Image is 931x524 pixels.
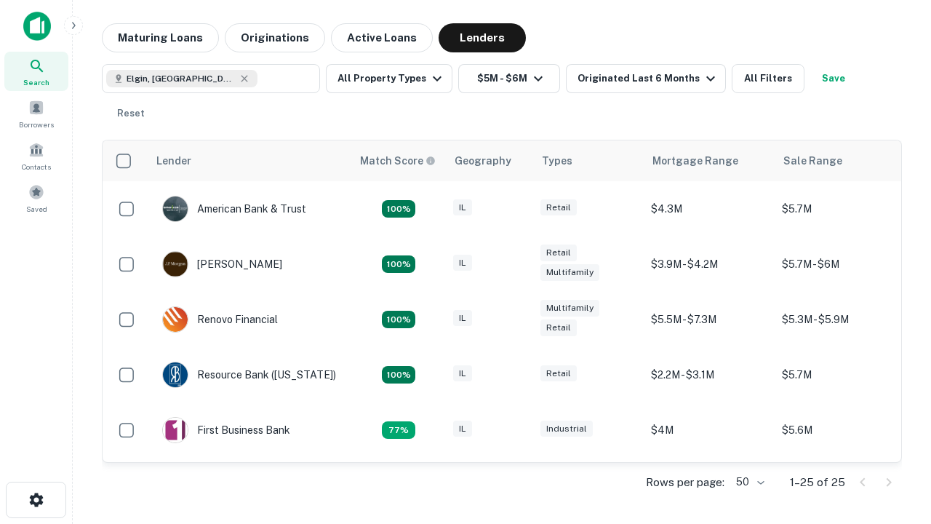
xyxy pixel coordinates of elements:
div: Matching Properties: 3, hasApolloMatch: undefined [382,421,415,439]
img: picture [163,362,188,387]
div: Sale Range [783,152,842,170]
div: Matching Properties: 4, hasApolloMatch: undefined [382,255,415,273]
p: Rows per page: [646,474,724,491]
div: 50 [730,472,767,493]
td: $4M [644,402,775,458]
td: $5.7M [775,181,906,237]
button: Reset [108,99,154,128]
button: All Property Types [326,64,452,93]
span: Elgin, [GEOGRAPHIC_DATA], [GEOGRAPHIC_DATA] [127,72,236,85]
button: Lenders [439,23,526,52]
img: picture [163,418,188,442]
div: Matching Properties: 7, hasApolloMatch: undefined [382,200,415,218]
button: Active Loans [331,23,433,52]
button: Originated Last 6 Months [566,64,726,93]
td: $5.7M [775,347,906,402]
div: Originated Last 6 Months [578,70,719,87]
td: $5.3M - $5.9M [775,292,906,347]
td: $5.1M [775,458,906,513]
div: Types [542,152,572,170]
div: Retail [540,245,577,261]
div: Multifamily [540,264,599,281]
th: Capitalize uses an advanced AI algorithm to match your search with the best lender. The match sco... [351,140,446,181]
a: Saved [4,178,68,218]
div: IL [453,199,472,216]
div: Capitalize uses an advanced AI algorithm to match your search with the best lender. The match sco... [360,153,436,169]
div: IL [453,421,472,437]
span: Contacts [22,161,51,172]
div: Retail [540,365,577,382]
img: capitalize-icon.png [23,12,51,41]
th: Types [533,140,644,181]
th: Mortgage Range [644,140,775,181]
div: Mortgage Range [652,152,738,170]
span: Search [23,76,49,88]
div: Matching Properties: 4, hasApolloMatch: undefined [382,366,415,384]
div: IL [453,310,472,327]
iframe: Chat Widget [858,361,931,431]
span: Saved [26,203,47,215]
div: Renovo Financial [162,306,278,333]
div: Retail [540,319,577,336]
div: Retail [540,199,577,216]
div: American Bank & Trust [162,196,306,222]
p: 1–25 of 25 [790,474,845,491]
span: Borrowers [19,119,54,130]
div: First Business Bank [162,417,290,443]
h6: Match Score [360,153,433,169]
div: Industrial [540,421,593,437]
img: picture [163,252,188,277]
td: $4.3M [644,181,775,237]
div: Lender [156,152,191,170]
th: Geography [446,140,533,181]
th: Sale Range [775,140,906,181]
button: Originations [225,23,325,52]
a: Contacts [4,136,68,175]
td: $2.2M - $3.1M [644,347,775,402]
div: Geography [455,152,511,170]
td: $5.6M [775,402,906,458]
button: Save your search to get updates of matches that match your search criteria. [810,64,857,93]
img: picture [163,307,188,332]
td: $5.7M - $6M [775,237,906,292]
th: Lender [148,140,351,181]
div: Resource Bank ([US_STATE]) [162,362,336,388]
img: picture [163,196,188,221]
div: Matching Properties: 4, hasApolloMatch: undefined [382,311,415,328]
a: Search [4,52,68,91]
td: $3.9M - $4.2M [644,237,775,292]
a: Borrowers [4,94,68,133]
td: $3.1M [644,458,775,513]
div: IL [453,255,472,271]
button: $5M - $6M [458,64,560,93]
div: IL [453,365,472,382]
div: [PERSON_NAME] [162,251,282,277]
td: $5.5M - $7.3M [644,292,775,347]
div: Multifamily [540,300,599,317]
button: Maturing Loans [102,23,219,52]
button: All Filters [732,64,804,93]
